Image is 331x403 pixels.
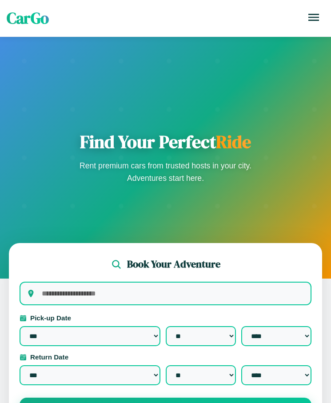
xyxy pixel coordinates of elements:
p: Rent premium cars from trusted hosts in your city. Adventures start here. [77,160,255,184]
h1: Find Your Perfect [77,131,255,152]
span: Ride [216,130,251,154]
h2: Book Your Adventure [127,257,220,271]
label: Pick-up Date [20,314,311,322]
span: CarGo [7,8,49,29]
label: Return Date [20,353,311,361]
